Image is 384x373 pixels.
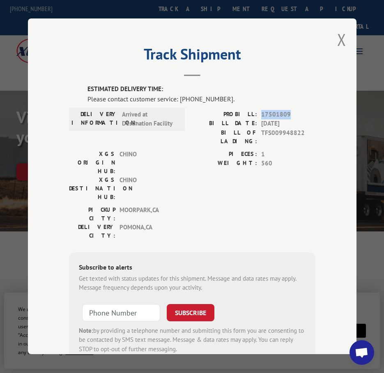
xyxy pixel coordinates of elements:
span: 1 [261,150,315,159]
label: PROBILL: [192,110,257,119]
label: DELIVERY CITY: [69,223,115,240]
label: BILL OF LADING: [192,128,257,146]
span: 560 [261,159,315,169]
label: XGS ORIGIN HUB: [69,150,115,176]
div: Open chat [350,340,374,365]
button: Close modal [337,29,346,50]
label: ESTIMATED DELIVERY TIME: [87,85,315,94]
div: by providing a telephone number and submitting this form you are consenting to be contacted by SM... [79,326,306,354]
span: CHINO [120,150,175,176]
div: Subscribe to alerts [79,262,306,274]
label: WEIGHT: [192,159,257,169]
h2: Track Shipment [69,48,315,64]
label: PIECES: [192,150,257,159]
div: Get texted with status updates for this shipment. Message and data rates may apply. Message frequ... [79,274,306,293]
span: Arrived at Destination Facility [122,110,177,128]
label: XGS DESTINATION HUB: [69,176,115,201]
label: DELIVERY INFORMATION: [71,110,118,128]
strong: Note: [79,327,93,334]
span: 17501809 [261,110,315,119]
input: Phone Number [82,304,160,321]
span: CHINO [120,176,175,201]
span: [DATE] [261,119,315,129]
span: MOORPARK , CA [120,206,175,223]
label: PICKUP CITY: [69,206,115,223]
button: SUBSCRIBE [167,304,214,321]
span: POMONA , CA [120,223,175,240]
div: Please contact customer service: [PHONE_NUMBER]. [87,94,315,104]
label: BILL DATE: [192,119,257,129]
span: TFS009948822 [261,128,315,146]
